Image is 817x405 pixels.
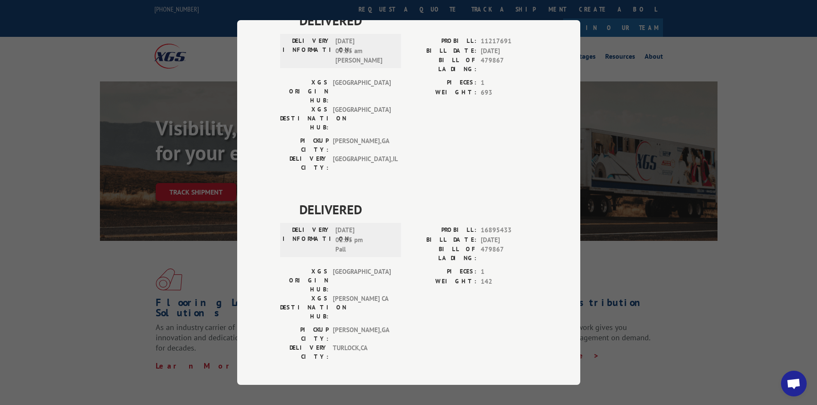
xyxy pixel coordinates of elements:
[409,46,476,56] label: BILL DATE:
[280,136,329,154] label: PICKUP CITY:
[333,267,391,294] span: [GEOGRAPHIC_DATA]
[299,200,537,219] span: DELIVERED
[481,245,537,263] span: 479867
[781,371,807,396] div: Open chat
[409,88,476,98] label: WEIGHT:
[283,36,331,66] label: DELIVERY INFORMATION:
[335,225,393,255] span: [DATE] 02:35 pm Pall
[333,105,391,132] span: [GEOGRAPHIC_DATA]
[299,11,537,30] span: DELIVERED
[333,136,391,154] span: [PERSON_NAME] , GA
[335,36,393,66] span: [DATE] 09:25 am [PERSON_NAME]
[283,225,331,255] label: DELIVERY INFORMATION:
[409,78,476,88] label: PIECES:
[333,325,391,343] span: [PERSON_NAME] , GA
[333,154,391,172] span: [GEOGRAPHIC_DATA] , IL
[409,225,476,235] label: PROBILL:
[409,277,476,287] label: WEIGHT:
[481,225,537,235] span: 16895433
[280,267,329,294] label: XGS ORIGIN HUB:
[481,36,537,46] span: 11217691
[409,267,476,277] label: PIECES:
[409,245,476,263] label: BILL OF LADING:
[481,277,537,287] span: 142
[481,56,537,74] span: 479867
[409,235,476,245] label: BILL DATE:
[280,343,329,361] label: DELIVERY CITY:
[333,343,391,361] span: TURLOCK , CA
[280,78,329,105] label: XGS ORIGIN HUB:
[280,294,329,321] label: XGS DESTINATION HUB:
[409,36,476,46] label: PROBILL:
[280,105,329,132] label: XGS DESTINATION HUB:
[481,267,537,277] span: 1
[481,235,537,245] span: [DATE]
[333,294,391,321] span: [PERSON_NAME] CA
[481,88,537,98] span: 693
[481,78,537,88] span: 1
[481,46,537,56] span: [DATE]
[409,56,476,74] label: BILL OF LADING:
[280,154,329,172] label: DELIVERY CITY:
[280,325,329,343] label: PICKUP CITY:
[333,78,391,105] span: [GEOGRAPHIC_DATA]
